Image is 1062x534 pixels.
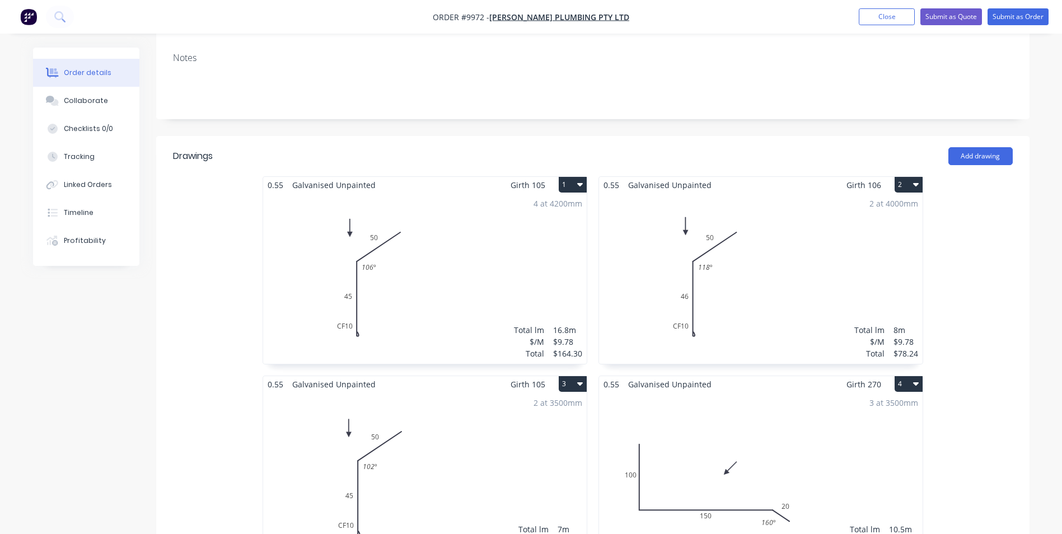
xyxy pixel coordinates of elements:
[624,376,716,392] span: Galvanised Unpainted
[846,177,881,193] span: Girth 106
[33,171,139,199] button: Linked Orders
[64,96,108,106] div: Collaborate
[553,336,582,348] div: $9.78
[895,376,923,392] button: 4
[33,59,139,87] button: Order details
[534,198,582,209] div: 4 at 4200mm
[559,376,587,392] button: 3
[599,193,923,364] div: 0CF104650118º2 at 4000mmTotal lm$/MTotal8m$9.78$78.24
[20,8,37,25] img: Factory
[64,208,93,218] div: Timeline
[33,143,139,171] button: Tracking
[553,324,582,336] div: 16.8m
[33,227,139,255] button: Profitability
[511,376,545,392] span: Girth 105
[854,348,885,359] div: Total
[33,87,139,115] button: Collaborate
[64,180,112,190] div: Linked Orders
[599,376,624,392] span: 0.55
[489,12,629,22] a: [PERSON_NAME] Plumbing Pty Ltd
[534,397,582,409] div: 2 at 3500mm
[433,12,489,22] span: Order #9972 -
[893,336,918,348] div: $9.78
[893,348,918,359] div: $78.24
[173,149,213,163] div: Drawings
[893,324,918,336] div: 8m
[869,198,918,209] div: 2 at 4000mm
[599,177,624,193] span: 0.55
[514,336,544,348] div: $/M
[948,147,1013,165] button: Add drawing
[33,199,139,227] button: Timeline
[859,8,915,25] button: Close
[869,397,918,409] div: 3 at 3500mm
[514,324,544,336] div: Total lm
[64,68,111,78] div: Order details
[263,177,288,193] span: 0.55
[64,124,113,134] div: Checklists 0/0
[33,115,139,143] button: Checklists 0/0
[559,177,587,193] button: 1
[64,152,95,162] div: Tracking
[511,177,545,193] span: Girth 105
[173,53,1013,63] div: Notes
[514,348,544,359] div: Total
[288,177,380,193] span: Galvanised Unpainted
[920,8,982,25] button: Submit as Quote
[64,236,106,246] div: Profitability
[854,336,885,348] div: $/M
[263,193,587,364] div: 0CF104550106º4 at 4200mmTotal lm$/MTotal16.8m$9.78$164.30
[988,8,1049,25] button: Submit as Order
[846,376,881,392] span: Girth 270
[854,324,885,336] div: Total lm
[895,177,923,193] button: 2
[624,177,716,193] span: Galvanised Unpainted
[288,376,380,392] span: Galvanised Unpainted
[553,348,582,359] div: $164.30
[263,376,288,392] span: 0.55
